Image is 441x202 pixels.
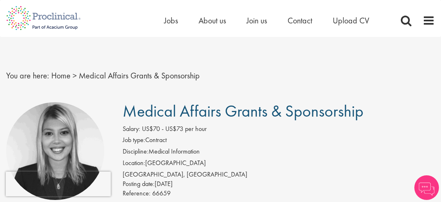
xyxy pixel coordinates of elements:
[123,158,145,168] label: Location:
[123,147,149,156] label: Discipline:
[199,15,226,26] a: About us
[51,70,71,81] a: breadcrumb link
[73,70,77,81] span: >
[123,135,435,147] li: Contract
[123,179,435,189] div: [DATE]
[247,15,267,26] a: Join us
[123,179,155,188] span: Posting date:
[123,147,435,158] li: Medical Information
[6,70,49,81] span: You are here:
[6,172,111,196] iframe: reCAPTCHA
[79,70,200,81] span: Medical Affairs Grants & Sponsorship
[152,189,171,197] span: 66659
[142,124,207,133] span: US$70 - US$73 per hour
[123,101,363,122] span: Medical Affairs Grants & Sponsorship
[123,189,151,198] label: Reference:
[123,170,435,179] div: [GEOGRAPHIC_DATA], [GEOGRAPHIC_DATA]
[123,135,145,145] label: Job type:
[333,15,369,26] a: Upload CV
[288,15,312,26] a: Contact
[164,15,178,26] a: Jobs
[414,175,439,200] img: Chatbot
[123,124,140,134] label: Salary:
[123,158,435,170] li: [GEOGRAPHIC_DATA]
[6,102,104,200] img: imeage of recruiter Janelle Jones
